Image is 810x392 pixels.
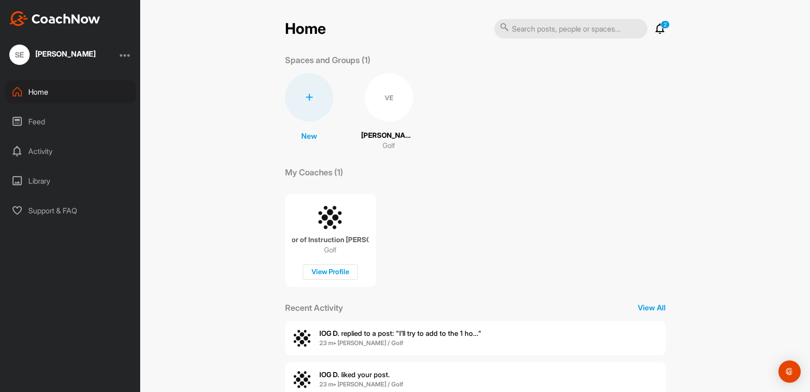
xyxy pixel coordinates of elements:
[5,140,136,163] div: Activity
[35,50,96,58] div: [PERSON_NAME]
[285,20,326,38] h2: Home
[9,45,30,65] div: SE
[292,235,369,244] p: IOG Director of Instruction [PERSON_NAME]
[285,166,343,179] p: My Coaches (1)
[285,54,370,66] p: Spaces and Groups (1)
[319,370,339,379] b: IOG D.
[5,199,136,222] div: Support & FAQ
[285,302,343,314] p: Recent Activity
[319,370,390,379] span: liked your post .
[382,141,395,151] p: Golf
[361,130,417,141] p: [PERSON_NAME]
[301,130,317,141] p: New
[303,264,358,280] div: View Profile
[5,169,136,193] div: Library
[661,20,670,29] p: 2
[319,329,481,338] span: replied to a post : "I’ll try to add to the 1 ho..."
[292,328,312,348] img: user avatar
[494,19,648,39] input: Search posts, people or spaces...
[365,73,413,122] div: VE
[778,360,801,383] div: Open Intercom Messenger
[5,80,136,103] div: Home
[319,339,403,347] b: 23 m • [PERSON_NAME] / Golf
[316,203,344,231] img: coach avatar
[638,302,666,313] p: View All
[292,369,312,390] img: user avatar
[319,329,339,338] b: IOG D.
[5,110,136,133] div: Feed
[324,245,337,255] p: Golf
[9,11,100,26] img: CoachNow
[319,380,403,388] b: 23 m • [PERSON_NAME] / Golf
[361,73,417,151] a: VE[PERSON_NAME]Golf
